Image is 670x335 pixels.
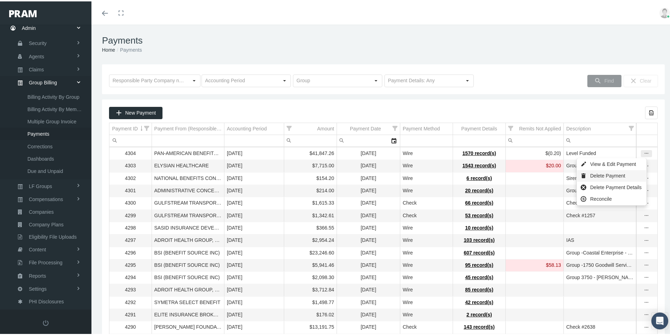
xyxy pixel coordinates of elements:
[224,171,284,183] td: [DATE]
[29,230,77,241] span: Eligibility File Uploads
[462,161,496,167] span: 1543 record(s)
[400,320,453,332] td: Check
[224,270,284,283] td: [DATE]
[287,211,334,218] div: $1,342.61
[337,134,388,145] input: Filter cell
[465,273,493,279] span: 45 record(s)
[519,124,561,131] div: Remits Not Applied
[152,258,224,270] td: BSI (BENEFIT SOURCE INC)
[29,192,63,204] span: Compensations
[152,122,224,134] td: Column Payment From (Responsible Party)
[337,159,400,171] td: [DATE]
[564,208,637,220] td: Check #1257
[224,196,284,208] td: [DATE]
[224,208,284,220] td: [DATE]
[29,294,64,306] span: PHI Disclosures
[465,298,493,304] span: 42 record(s)
[337,270,400,283] td: [DATE]
[152,270,224,283] td: BSI (BENEFIT SOURCE INC)
[400,159,453,171] td: Wire
[564,196,637,208] td: Check #1194
[641,248,652,255] div: more
[400,220,453,233] td: Wire
[465,186,493,192] span: 20 record(s)
[564,233,637,245] td: IAS
[29,179,52,191] span: LF Groups
[224,308,284,320] td: [DATE]
[9,9,37,16] img: PRAM_20_x_78.png
[317,124,334,131] div: Amount
[641,273,652,280] div: Show Payment actions
[461,73,473,85] div: Select
[337,233,400,245] td: [DATE]
[564,245,637,258] td: Group -Coastal Enterprise - 43001-43004
[224,245,284,258] td: [DATE]
[641,236,652,243] div: Show Payment actions
[641,310,652,317] div: more
[287,322,334,329] div: $13,191.75
[27,164,63,176] span: Due and Unpaid
[109,134,152,146] td: Filter cell
[287,236,334,242] div: $2,954.24
[109,196,152,208] td: 4300
[287,161,334,168] div: $7,715.00
[152,283,224,295] td: ADROIT HEALTH GROUP, LLC
[287,260,334,267] div: $5,941.46
[337,295,400,307] td: [DATE]
[27,139,53,151] span: Corrections
[152,171,224,183] td: NATIONAL BENEFITS CONSULTANTS
[564,270,637,283] td: Group 3750 - [PERSON_NAME]
[641,285,652,292] div: more
[508,124,513,129] span: Show filter options for column 'Remits Not Applied'
[370,73,382,85] div: Select
[641,149,652,156] div: Show Payment actions
[577,180,646,192] div: Delete Payment Details
[564,320,637,332] td: Check #2638
[188,73,200,85] div: Select
[227,124,267,131] div: Accounting Period
[641,223,652,230] div: more
[337,308,400,320] td: [DATE]
[287,298,334,304] div: $1,498.77
[109,146,152,159] td: 4304
[27,114,76,126] span: Multiple Group Invoice
[564,183,637,196] td: Group ICHRA1 - Corbets (missing previous payments)
[109,295,152,307] td: 4292
[27,90,79,102] span: Billing Activity By Group
[464,249,495,254] span: 607 record(s)
[393,124,397,129] span: Show filter options for column 'Payment Date'
[577,157,646,169] div: View & Edit Payment
[224,159,284,171] td: [DATE]
[465,211,493,217] span: 53 record(s)
[109,283,152,295] td: 4293
[27,127,49,138] span: Payments
[152,233,224,245] td: ADROIT HEALTH GROUP, LLC
[29,36,47,48] span: Security
[102,46,115,51] a: Home
[629,124,634,129] span: Show filter options for column 'Description'
[461,124,497,131] div: Payment Details
[400,283,453,295] td: Wire
[400,196,453,208] td: Check
[284,134,337,146] td: Filter cell
[641,310,652,317] div: Show Payment actions
[109,122,152,134] td: Column Payment ID
[564,171,637,183] td: Siren
[29,282,47,294] span: Settings
[152,295,224,307] td: SYMETRA SELECT BENEFIT
[465,224,493,229] span: 10 record(s)
[154,124,222,131] div: Payment From (Responsible Party)
[152,208,224,220] td: GULFSTREAM TRANSPORT ASSOC
[109,159,152,171] td: 4303
[645,105,658,118] div: Export all data to Excel
[641,298,652,305] div: more
[224,320,284,332] td: [DATE]
[152,308,224,320] td: ELITE INSURANCE BROKERS LLC
[508,161,561,168] div: $20.00
[465,199,493,204] span: 66 record(s)
[400,122,453,134] td: Column Payment Method
[464,323,495,328] span: 143 record(s)
[403,124,440,131] div: Payment Method
[109,208,152,220] td: 4299
[112,124,138,131] div: Payment ID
